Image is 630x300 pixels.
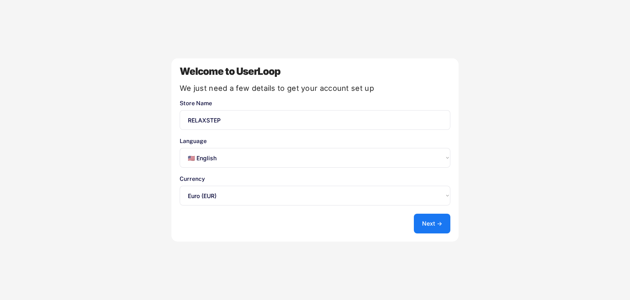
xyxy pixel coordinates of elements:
[180,67,450,76] div: Welcome to UserLoop
[180,176,450,182] div: Currency
[414,214,450,233] button: Next →
[180,100,450,106] div: Store Name
[180,138,450,144] div: Language
[180,85,450,92] div: We just need a few details to get your account set up
[180,110,450,130] input: You store's name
